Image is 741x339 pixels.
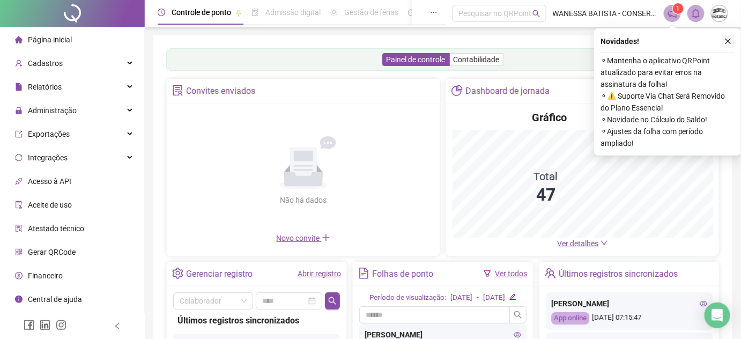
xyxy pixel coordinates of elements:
[691,9,701,18] span: bell
[551,312,707,325] div: [DATE] 07:15:47
[15,107,23,114] span: lock
[558,239,608,248] a: Ver detalhes down
[551,312,589,325] div: App online
[484,270,491,277] span: filter
[24,320,34,330] span: facebook
[454,55,500,64] span: Contabilidade
[265,8,321,17] span: Admissão digital
[673,3,684,14] sup: 1
[358,268,369,279] span: file-text
[483,292,505,304] div: [DATE]
[712,5,728,21] img: 17951
[28,106,77,115] span: Administração
[298,269,341,278] a: Abrir registro
[15,225,23,232] span: solution
[328,297,337,305] span: search
[700,300,707,307] span: eye
[28,35,72,44] span: Página inicial
[601,239,608,247] span: down
[387,55,446,64] span: Painel de controle
[514,311,522,319] span: search
[172,268,183,279] span: setting
[28,83,62,91] span: Relatórios
[369,292,446,304] div: Período de visualização:
[15,130,23,138] span: export
[601,55,735,90] span: ⚬ Mantenha o aplicativo QRPoint atualizado para evitar erros na assinatura da folha!
[28,201,72,209] span: Aceite de uso
[601,90,735,114] span: ⚬ ⚠️ Suporte Via Chat Será Removido do Plano Essencial
[28,130,70,138] span: Exportações
[186,82,255,100] div: Convites enviados
[451,85,463,96] span: pie-chart
[254,194,353,206] div: Não há dados
[344,8,398,17] span: Gestão de férias
[28,153,68,162] span: Integrações
[551,298,707,309] div: [PERSON_NAME]
[532,110,567,125] h4: Gráfico
[408,9,416,16] span: dashboard
[186,265,253,283] div: Gerenciar registro
[177,314,336,327] div: Últimos registros sincronizados
[430,9,438,16] span: ellipsis
[601,35,639,47] span: Novidades !
[28,248,76,256] span: Gerar QRCode
[477,292,479,304] div: -
[158,9,165,16] span: clock-circle
[15,296,23,303] span: info-circle
[172,8,231,17] span: Controle de ponto
[601,126,735,149] span: ⚬ Ajustes da folha com período ampliado!
[724,38,732,45] span: close
[15,83,23,91] span: file
[601,114,735,126] span: ⚬ Novidade no Cálculo do Saldo!
[15,154,23,161] span: sync
[15,272,23,279] span: dollar
[277,234,330,242] span: Novo convite
[668,9,677,18] span: notification
[322,233,330,242] span: plus
[514,331,521,338] span: eye
[28,271,63,280] span: Financeiro
[28,59,63,68] span: Cadastros
[28,295,82,304] span: Central de ajuda
[28,177,71,186] span: Acesso à API
[373,265,434,283] div: Folhas de ponto
[330,9,338,16] span: sun
[28,224,84,233] span: Atestado técnico
[15,248,23,256] span: qrcode
[15,36,23,43] span: home
[558,239,599,248] span: Ver detalhes
[15,60,23,67] span: user-add
[172,85,183,96] span: solution
[677,5,680,12] span: 1
[465,82,550,100] div: Dashboard de jornada
[251,9,259,16] span: file-done
[495,269,528,278] a: Ver todos
[705,303,730,328] div: Open Intercom Messenger
[545,268,556,279] span: team
[56,320,66,330] span: instagram
[509,293,516,300] span: edit
[235,10,242,16] span: pushpin
[40,320,50,330] span: linkedin
[15,201,23,209] span: audit
[114,322,121,330] span: left
[450,292,472,304] div: [DATE]
[532,10,540,18] span: search
[553,8,658,19] span: WANESSA BATISTA - CONSERV METALICA ENGENHARIA LTDA
[15,178,23,185] span: api
[559,265,678,283] div: Últimos registros sincronizados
